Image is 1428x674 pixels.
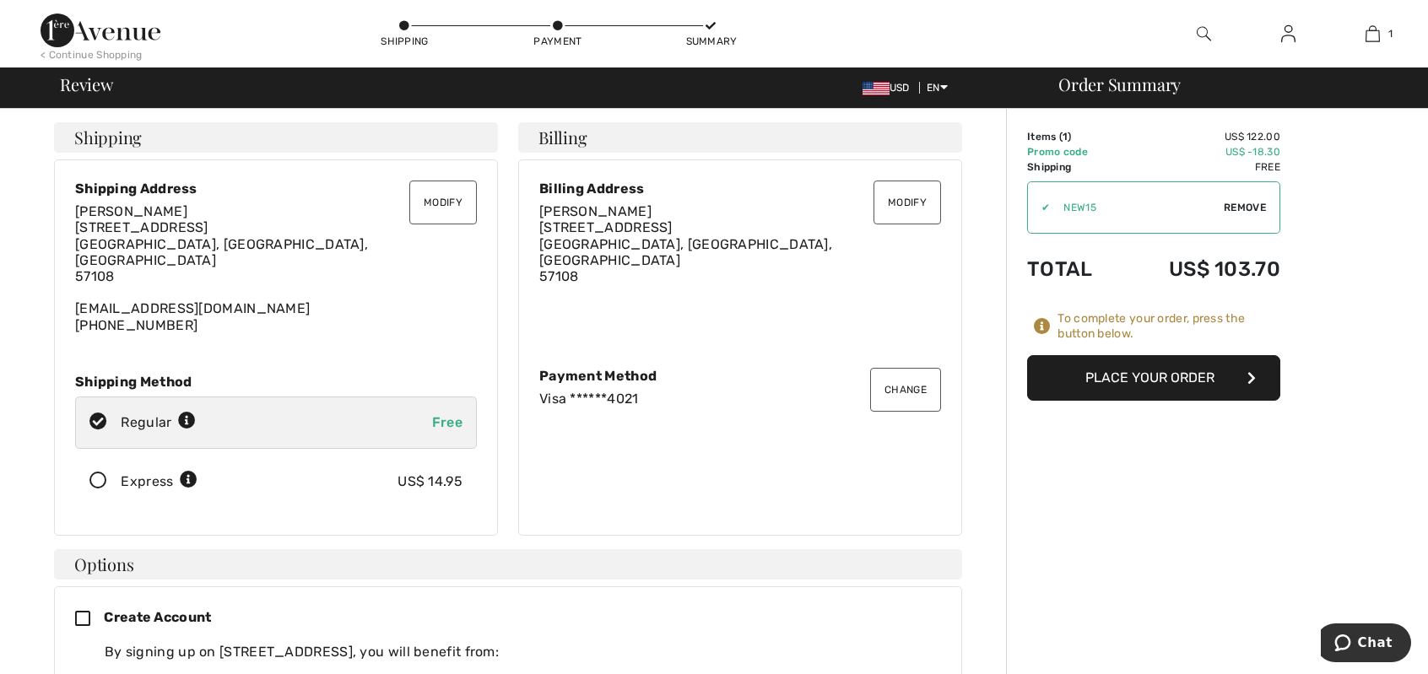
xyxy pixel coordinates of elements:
a: 1 [1331,24,1414,44]
div: ✔ [1028,200,1050,215]
div: Payment [533,34,583,49]
div: < Continue Shopping [41,47,143,62]
div: Order Summary [1038,76,1418,93]
img: 1ère Avenue [41,13,160,47]
td: US$ 103.70 [1121,240,1280,298]
span: Free [432,414,462,430]
span: [PERSON_NAME] [539,203,652,219]
img: US Dollar [863,82,890,95]
span: 1 [1388,26,1393,41]
div: By signing up on [STREET_ADDRESS], you will benefit from: [105,642,928,662]
span: Billing [538,129,587,146]
button: Place Your Order [1027,355,1280,401]
td: Total [1027,240,1121,298]
div: [EMAIL_ADDRESS][DOMAIN_NAME] [PHONE_NUMBER] [75,203,477,333]
button: Modify [874,181,941,224]
span: [PERSON_NAME] [75,203,187,219]
div: Shipping Address [75,181,477,197]
img: search the website [1197,24,1211,44]
div: US$ 14.95 [398,472,462,492]
h4: Options [54,549,962,580]
div: Summary [686,34,737,49]
div: To complete your order, press the button below. [1057,311,1280,342]
td: Promo code [1027,144,1121,159]
span: USD [863,82,917,94]
td: Shipping [1027,159,1121,175]
iframe: Opens a widget where you can chat to one of our agents [1321,623,1411,666]
button: Change [870,368,941,412]
span: 1 [1063,131,1068,143]
img: My Bag [1366,24,1380,44]
div: Billing Address [539,181,941,197]
td: US$ -18.30 [1121,144,1280,159]
span: Review [60,76,113,93]
span: Create Account [104,609,211,625]
input: Promo code [1050,182,1224,233]
span: [STREET_ADDRESS] [GEOGRAPHIC_DATA], [GEOGRAPHIC_DATA], [GEOGRAPHIC_DATA] 57108 [75,219,368,284]
a: Sign In [1268,24,1309,45]
td: US$ 122.00 [1121,129,1280,144]
div: Shipping [380,34,430,49]
span: Remove [1224,200,1266,215]
td: Free [1121,159,1280,175]
img: My Info [1281,24,1295,44]
div: Regular [121,412,196,433]
span: [STREET_ADDRESS] [GEOGRAPHIC_DATA], [GEOGRAPHIC_DATA], [GEOGRAPHIC_DATA] 57108 [539,219,832,284]
div: Payment Method [539,368,941,384]
td: Items ( ) [1027,129,1121,144]
span: Shipping [74,129,142,146]
span: EN [927,82,948,94]
button: Modify [409,181,477,224]
div: Express [121,472,197,492]
div: Shipping Method [75,374,477,390]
